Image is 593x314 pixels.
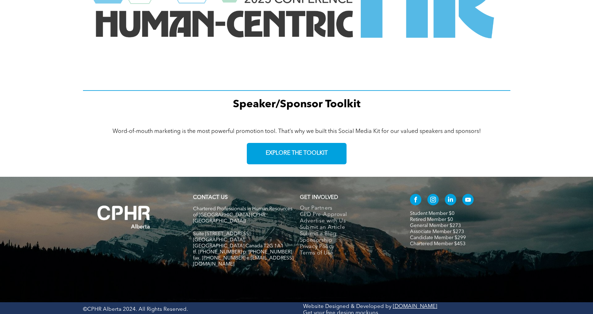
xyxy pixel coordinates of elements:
a: General Member $273 [410,223,461,228]
a: CONTACT US [193,195,228,200]
a: [DOMAIN_NAME] [393,304,437,309]
a: Privacy Policy [300,244,395,250]
img: A white background with a few lines on it [83,191,165,243]
span: GET INVOLVED [300,195,338,200]
a: linkedin [445,194,456,207]
a: Our Partners [300,205,395,212]
a: Advertise with Us [300,218,395,225]
a: Student Member $0 [410,211,454,216]
a: Submit a Blog [300,231,395,237]
a: CPD Pre-Approval [300,212,395,218]
span: [GEOGRAPHIC_DATA], [GEOGRAPHIC_DATA] Canada T2G 1A1 [193,237,284,248]
a: instagram [427,194,439,207]
span: tf. [PHONE_NUMBER] p. [PHONE_NUMBER] [193,249,292,254]
a: EXPLORE THE TOOLKIT [247,143,347,164]
a: youtube [462,194,474,207]
a: Candidate Member $299 [410,235,466,240]
a: Retired Member $0 [410,217,453,222]
span: ©CPHR Alberta 2024. All Rights Reserved. [83,307,188,312]
span: fax. [PHONE_NUMBER] e:[EMAIL_ADDRESS][DOMAIN_NAME] [193,256,293,267]
span: Suite [STREET_ADDRESS] [193,231,250,236]
span: EXPLORE THE TOOLKIT [266,150,328,157]
a: Terms of Use [300,250,395,257]
span: Word-of-mouth marketing is the most powerful promotion tool. That’s why we built this Social Medi... [113,129,481,134]
a: Sponsorship [300,237,395,244]
a: Associate Member $273 [410,229,464,234]
span: Speaker/Sponsor Toolkit [233,99,360,110]
a: Chartered Member $453 [410,241,465,246]
span: Chartered Professionals in Human Resources of [GEOGRAPHIC_DATA] (CPHR [GEOGRAPHIC_DATA]) [193,206,292,223]
a: facebook [410,194,421,207]
a: Website Designed & Developed by [303,304,391,309]
a: Submit an Article [300,225,395,231]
